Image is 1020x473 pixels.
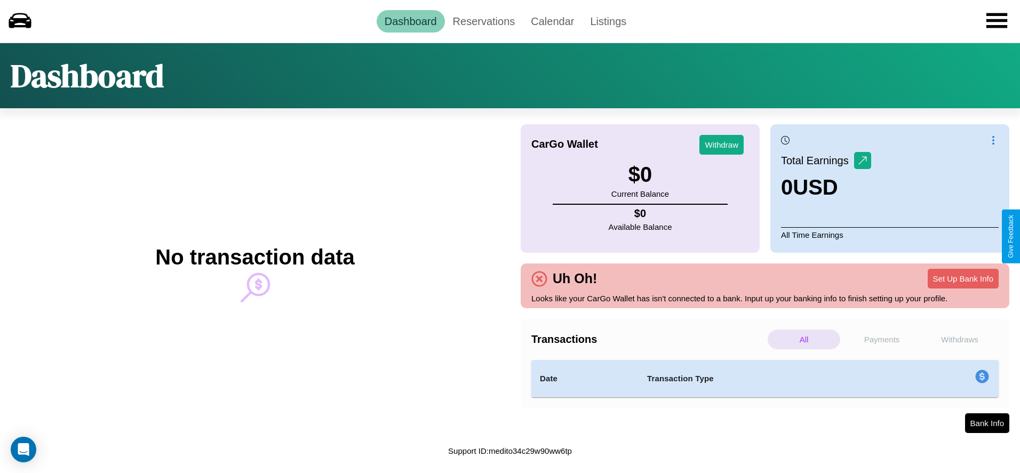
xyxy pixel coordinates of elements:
[611,187,669,201] p: Current Balance
[768,330,840,349] p: All
[781,151,854,170] p: Total Earnings
[377,10,445,33] a: Dashboard
[531,291,999,306] p: Looks like your CarGo Wallet has isn't connected to a bank. Input up your banking info to finish ...
[928,269,999,288] button: Set Up Bank Info
[699,135,744,155] button: Withdraw
[448,444,572,458] p: Support ID: medito34c29w90ww6tp
[1007,215,1015,258] div: Give Feedback
[540,372,630,385] h4: Date
[582,10,634,33] a: Listings
[11,54,164,98] h1: Dashboard
[155,245,354,269] h2: No transaction data
[11,437,36,462] div: Open Intercom Messenger
[531,360,999,397] table: simple table
[647,372,888,385] h4: Transaction Type
[445,10,523,33] a: Reservations
[923,330,996,349] p: Withdraws
[531,333,765,346] h4: Transactions
[523,10,582,33] a: Calendar
[846,330,918,349] p: Payments
[547,271,602,286] h4: Uh Oh!
[531,138,598,150] h4: CarGo Wallet
[965,413,1009,433] button: Bank Info
[609,220,672,234] p: Available Balance
[781,227,999,242] p: All Time Earnings
[781,175,871,199] h3: 0 USD
[609,207,672,220] h4: $ 0
[611,163,669,187] h3: $ 0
